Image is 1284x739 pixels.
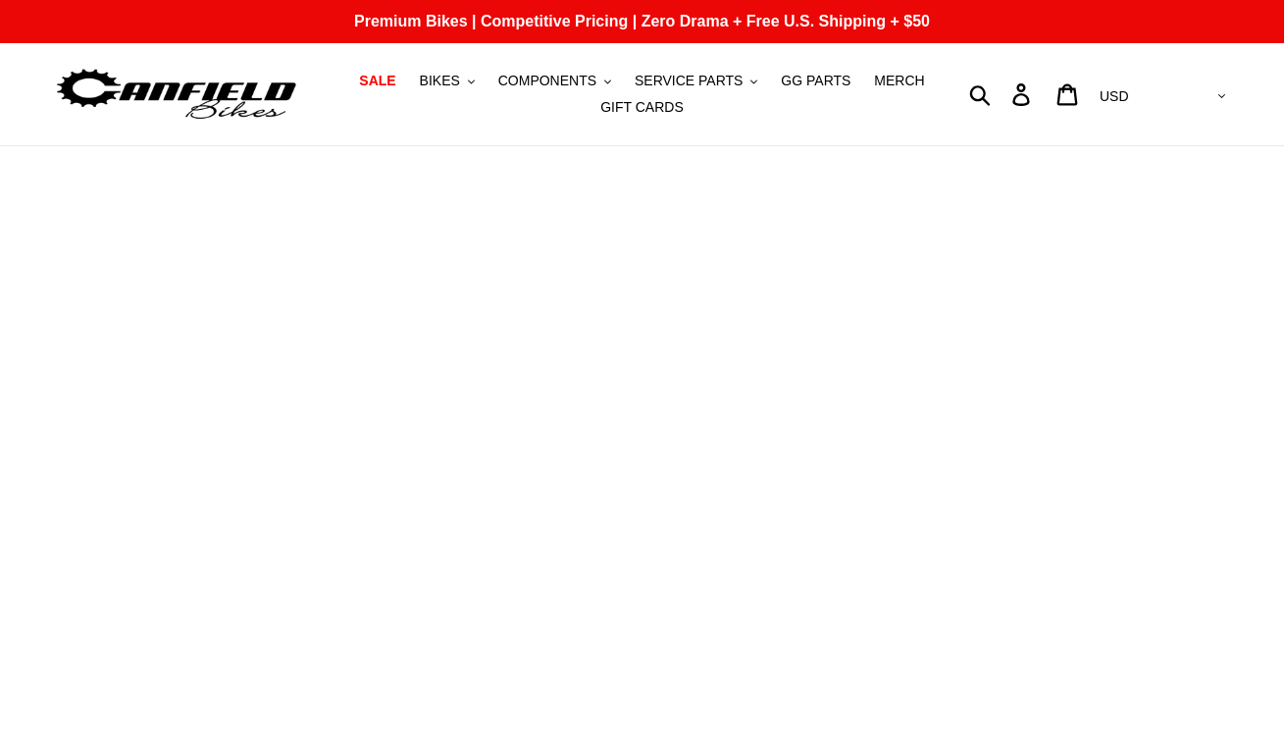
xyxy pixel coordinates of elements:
[625,68,767,94] button: SERVICE PARTS
[54,64,299,126] img: Canfield Bikes
[874,73,924,89] span: MERCH
[600,99,684,116] span: GIFT CARDS
[488,68,621,94] button: COMPONENTS
[359,73,395,89] span: SALE
[591,94,693,121] a: GIFT CARDS
[864,68,934,94] a: MERCH
[771,68,860,94] a: GG PARTS
[781,73,850,89] span: GG PARTS
[498,73,596,89] span: COMPONENTS
[420,73,460,89] span: BIKES
[349,68,405,94] a: SALE
[635,73,743,89] span: SERVICE PARTS
[410,68,485,94] button: BIKES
